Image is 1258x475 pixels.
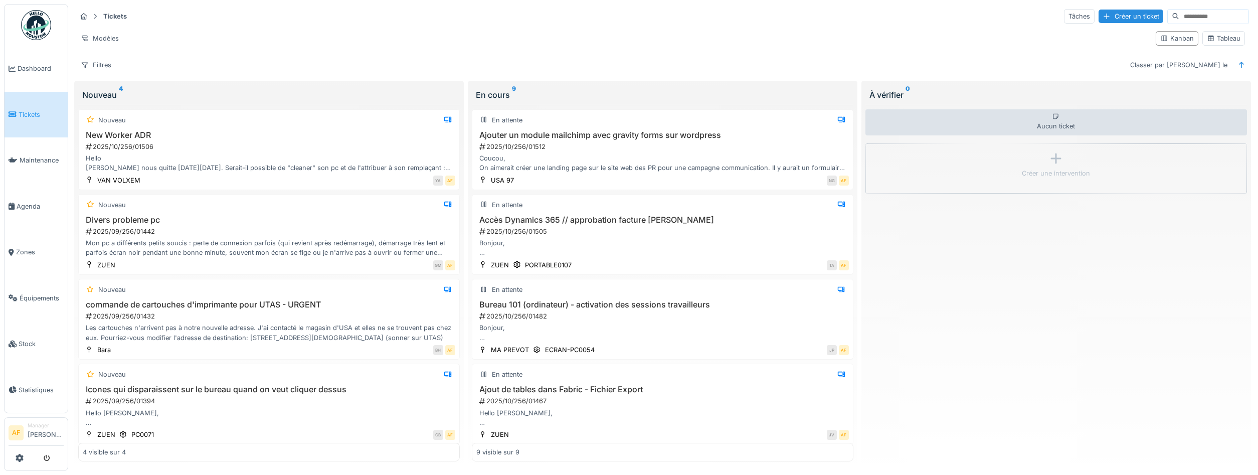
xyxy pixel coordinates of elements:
div: Aucun ticket [865,109,1247,135]
li: AF [9,425,24,440]
div: ZUEN [491,430,509,439]
h3: Accès Dynamics 365 // approbation facture [PERSON_NAME] [476,215,849,225]
div: JV [827,430,837,440]
div: TA [827,260,837,270]
span: Stock [19,339,64,349]
div: CB [433,430,443,440]
div: Créer un ticket [1099,10,1163,23]
img: Badge_color-CXgf-gQk.svg [21,10,51,40]
h3: Bureau 101 (ordinateur) - activation des sessions travailleurs [476,300,849,309]
div: ECRAN-PC0054 [545,345,595,355]
div: Modèles [76,31,123,46]
div: 2025/09/256/01394 [85,396,455,406]
div: Bonjour, Je n'arrive pas à me connecter sur l'ordinateur qui se trouve dans le bureau 101, pareil... [476,323,849,342]
a: Équipements [5,275,68,322]
span: Statistiques [19,385,64,395]
div: Nouveau [98,200,126,210]
div: Créer une intervention [1022,169,1090,178]
div: 2025/10/256/01506 [85,142,455,151]
div: 2025/09/256/01432 [85,311,455,321]
div: Filtres [76,58,116,72]
span: Maintenance [20,155,64,165]
div: Classer par [PERSON_NAME] le [1126,58,1232,72]
div: Hello [PERSON_NAME], Quand on veut cliquer sur un icone ou sur le bureau les icones disparaissent... [83,408,455,427]
h3: commande de cartouches d'imprimante pour UTAS - URGENT [83,300,455,309]
div: 2025/10/256/01505 [478,227,849,236]
div: AF [839,430,849,440]
div: YA [433,176,443,186]
div: USA 97 [491,176,514,185]
a: Maintenance [5,137,68,184]
span: Équipements [20,293,64,303]
div: Tâches [1064,9,1095,24]
div: AF [839,176,849,186]
div: Mon pc a différents petits soucis : perte de connexion parfois (qui revient après redémarrage), d... [83,238,455,257]
a: AF Manager[PERSON_NAME] [9,422,64,446]
div: 2025/10/256/01512 [478,142,849,151]
div: AF [839,260,849,270]
div: Tableau [1207,34,1240,43]
div: AF [445,345,455,355]
div: Bara [97,345,111,355]
h3: Divers probleme pc [83,215,455,225]
div: Hello [PERSON_NAME] nous quitte [DATE][DATE]. Serait-il possible de "cleaner" son pc et de l'attr... [83,153,455,173]
div: 4 visible sur 4 [83,447,126,457]
div: AF [839,345,849,355]
a: Dashboard [5,46,68,92]
div: Kanban [1160,34,1194,43]
sup: 4 [119,89,123,101]
div: AF [445,260,455,270]
a: Stock [5,321,68,367]
sup: 0 [906,89,910,101]
a: Statistiques [5,367,68,413]
li: [PERSON_NAME] [28,422,64,443]
div: Nouveau [98,370,126,379]
div: Les cartouches n'arrivent pas à notre nouvelle adresse. J'ai contacté le magasin d'USA et elles n... [83,323,455,342]
div: 2025/09/256/01442 [85,227,455,236]
h3: New Worker ADR [83,130,455,140]
div: ZUEN [491,260,509,270]
span: Dashboard [18,64,64,73]
div: En cours [476,89,849,101]
div: 2025/10/256/01467 [478,396,849,406]
h3: Ajout de tables dans Fabric - Fichier Export [476,385,849,394]
div: En attente [492,370,522,379]
div: En attente [492,200,522,210]
a: Zones [5,229,68,275]
div: MA PREVOT [491,345,529,355]
div: ZUEN [97,430,115,439]
span: Agenda [17,202,64,211]
div: 9 visible sur 9 [476,447,519,457]
span: Tickets [19,110,64,119]
div: VAN VOLXEM [97,176,140,185]
div: 2025/10/256/01482 [478,311,849,321]
div: Bonjour, Serait-il possible de m'octroyer les accès à Dynamics 365. Je n'arrive pas à y accéder p... [476,238,849,257]
div: NG [827,176,837,186]
div: En attente [492,285,522,294]
h3: Ajouter un module mailchimp avec gravity forms sur wordpress [476,130,849,140]
div: Coucou, On aimerait créer une landing page sur le site web des PR pour une campagne communication... [476,153,849,173]
div: AF [445,176,455,186]
div: En attente [492,115,522,125]
div: À vérifier [869,89,1243,101]
div: PC0071 [131,430,154,439]
div: Hello [PERSON_NAME], Normalement, ca devrait être les dernières grosses tables pour mon scope à m... [476,408,849,427]
sup: 9 [512,89,516,101]
div: ZUEN [97,260,115,270]
a: Tickets [5,92,68,138]
div: GM [433,260,443,270]
div: AF [445,430,455,440]
div: BH [433,345,443,355]
a: Agenda [5,184,68,230]
div: PORTABLE0107 [525,260,572,270]
div: Nouveau [98,115,126,125]
div: Manager [28,422,64,429]
span: Zones [16,247,64,257]
div: Nouveau [98,285,126,294]
div: Nouveau [82,89,456,101]
div: JP [827,345,837,355]
h3: Icones qui disparaissent sur le bureau quand on veut cliquer dessus [83,385,455,394]
strong: Tickets [99,12,131,21]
